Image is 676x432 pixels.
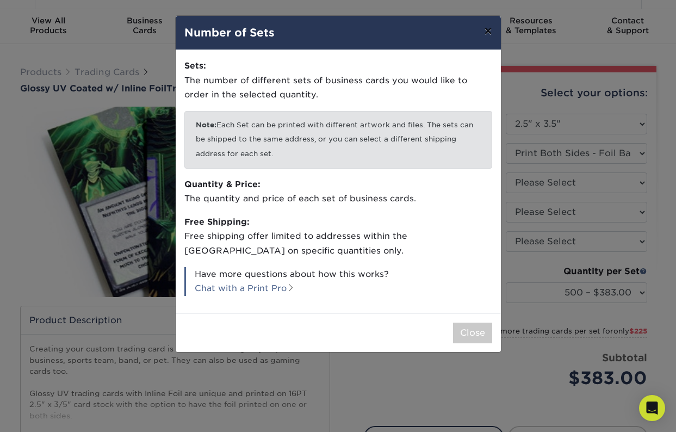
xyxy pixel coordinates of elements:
[184,215,492,258] p: Free shipping offer limited to addresses within the [GEOGRAPHIC_DATA] on specific quantities only.
[184,111,492,169] p: Each Set can be printed with different artwork and files. The sets can be shipped to the same add...
[453,323,492,343] button: Close
[184,267,492,296] p: Have more questions about how this works?
[195,283,295,293] a: Chat with a Print Pro
[184,217,250,227] strong: Free Shipping:
[196,121,216,129] b: Note:
[475,16,500,46] button: ×
[639,395,665,421] div: Open Intercom Messenger
[184,177,492,206] p: The quantity and price of each set of business cards.
[184,59,492,102] p: The number of different sets of business cards you would like to order in the selected quantity.
[184,24,492,41] h4: Number of Sets
[184,60,206,71] strong: Sets:
[184,179,261,189] strong: Quantity & Price:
